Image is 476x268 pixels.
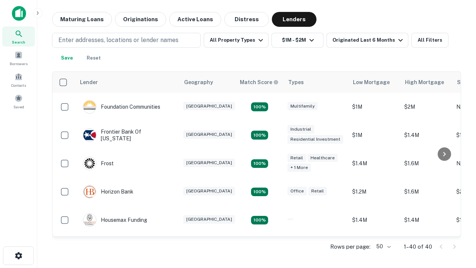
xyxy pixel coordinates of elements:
[348,206,401,234] td: $1.4M
[183,187,235,195] div: [GEOGRAPHIC_DATA]
[401,121,453,149] td: $1.4M
[287,187,307,195] div: Office
[251,159,268,168] div: Matching Properties: 4, hasApolloMatch: undefined
[12,39,25,45] span: Search
[75,72,180,93] th: Lender
[287,102,318,111] div: Multifamily
[373,241,392,252] div: 50
[11,82,26,88] span: Contacts
[204,33,268,48] button: All Property Types
[272,12,316,27] button: Lenders
[401,206,453,234] td: $1.4M
[13,104,24,110] span: Saved
[169,12,221,27] button: Active Loans
[180,72,235,93] th: Geography
[80,78,98,87] div: Lender
[2,70,35,90] a: Contacts
[348,121,401,149] td: $1M
[83,157,96,170] img: picture
[183,102,235,111] div: [GEOGRAPHIC_DATA]
[251,102,268,111] div: Matching Properties: 4, hasApolloMatch: undefined
[288,78,304,87] div: Types
[401,93,453,121] td: $2M
[284,72,348,93] th: Types
[12,6,26,21] img: capitalize-icon.png
[10,61,28,67] span: Borrowers
[251,131,268,140] div: Matching Properties: 4, hasApolloMatch: undefined
[287,125,314,134] div: Industrial
[271,33,324,48] button: $1M - $2M
[401,72,453,93] th: High Mortgage
[287,135,343,144] div: Residential Investment
[348,234,401,262] td: $1.4M
[235,72,284,93] th: Capitalize uses an advanced AI algorithm to match your search with the best lender. The match sco...
[83,185,134,198] div: Horizon Bank
[240,78,277,86] h6: Match Score
[308,154,338,162] div: Healthcare
[2,26,35,47] a: Search
[83,213,147,227] div: Housemax Funding
[327,33,408,48] button: Originated Last 6 Months
[405,78,444,87] div: High Mortgage
[83,185,96,198] img: picture
[401,149,453,178] td: $1.6M
[240,78,279,86] div: Capitalize uses an advanced AI algorithm to match your search with the best lender. The match sco...
[287,163,311,172] div: + 1 more
[404,242,432,251] p: 1–40 of 40
[332,36,405,45] div: Originated Last 6 Months
[52,12,112,27] button: Maturing Loans
[308,187,327,195] div: Retail
[83,129,96,141] img: picture
[251,216,268,225] div: Matching Properties: 4, hasApolloMatch: undefined
[348,72,401,93] th: Low Mortgage
[83,157,114,170] div: Frost
[348,93,401,121] td: $1M
[52,33,201,48] button: Enter addresses, locations or lender names
[83,214,96,226] img: picture
[348,149,401,178] td: $1.4M
[401,178,453,206] td: $1.6M
[353,78,390,87] div: Low Mortgage
[2,91,35,111] a: Saved
[251,188,268,197] div: Matching Properties: 4, hasApolloMatch: undefined
[83,128,172,142] div: Frontier Bank Of [US_STATE]
[82,51,106,66] button: Reset
[330,242,370,251] p: Rows per page:
[401,234,453,262] td: $1.6M
[439,208,476,244] iframe: Chat Widget
[83,100,160,114] div: Foundation Communities
[183,130,235,139] div: [GEOGRAPHIC_DATA]
[2,48,35,68] a: Borrowers
[55,51,79,66] button: Save your search to get updates of matches that match your search criteria.
[184,78,213,87] div: Geography
[183,159,235,167] div: [GEOGRAPHIC_DATA]
[287,154,306,162] div: Retail
[83,100,96,113] img: picture
[224,12,269,27] button: Distress
[115,12,166,27] button: Originations
[58,36,178,45] p: Enter addresses, locations or lender names
[183,215,235,224] div: [GEOGRAPHIC_DATA]
[348,178,401,206] td: $1.2M
[411,33,448,48] button: All Filters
